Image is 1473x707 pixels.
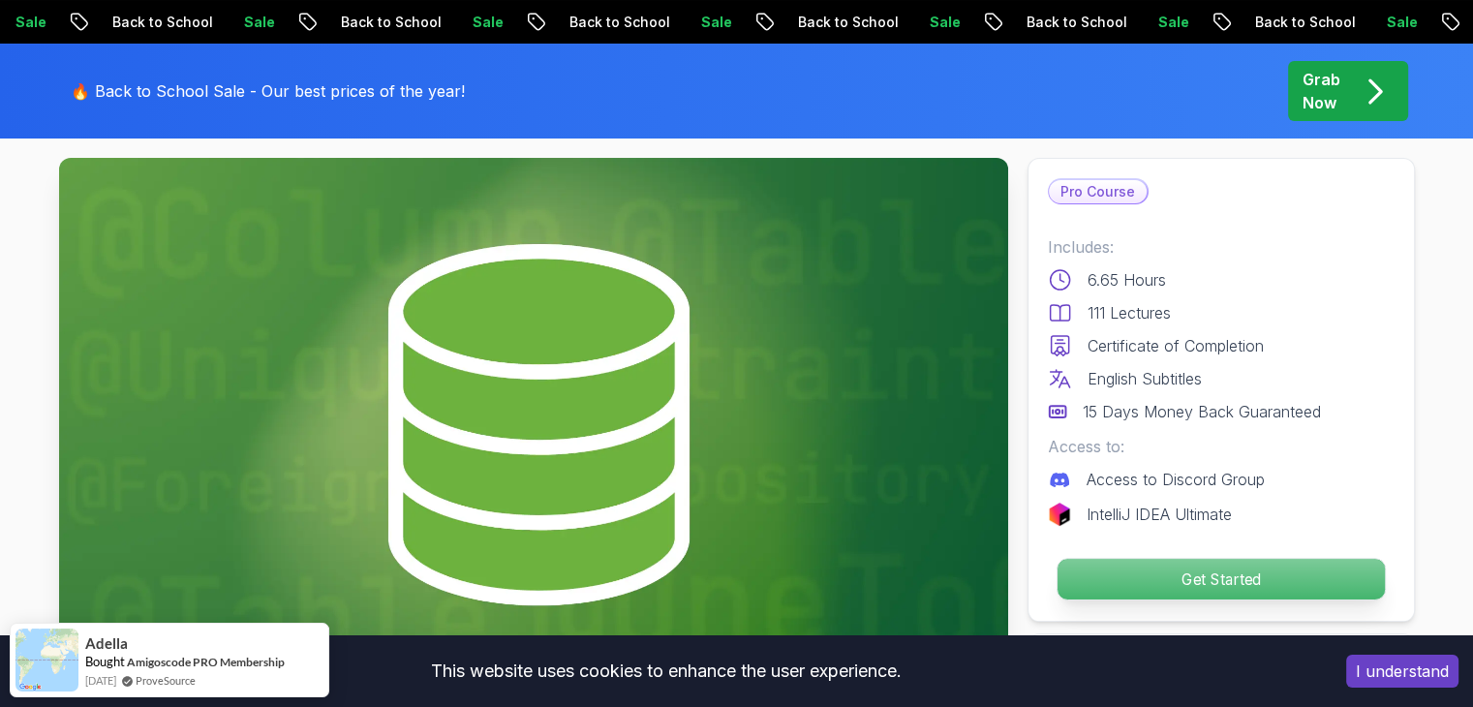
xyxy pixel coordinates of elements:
[1048,503,1071,526] img: jetbrains logo
[1048,435,1395,458] p: Access to:
[85,654,125,669] span: Bought
[289,13,420,32] p: Back to School
[59,158,1008,692] img: spring-data-jpa_thumbnail
[1088,268,1166,292] p: 6.65 Hours
[85,672,116,689] span: [DATE]
[60,13,192,32] p: Back to School
[192,13,254,32] p: Sale
[1087,468,1265,491] p: Access to Discord Group
[974,13,1106,32] p: Back to School
[1088,301,1171,324] p: 111 Lectures
[71,79,465,103] p: 🔥 Back to School Sale - Our best prices of the year!
[1346,655,1458,688] button: Accept cookies
[1049,180,1147,203] p: Pro Course
[877,13,939,32] p: Sale
[1088,367,1202,390] p: English Subtitles
[1303,68,1340,114] p: Grab Now
[420,13,482,32] p: Sale
[1083,400,1321,423] p: 15 Days Money Back Guaranteed
[1056,558,1385,600] button: Get Started
[1057,559,1384,599] p: Get Started
[649,13,711,32] p: Sale
[136,672,196,689] a: ProveSource
[1087,503,1232,526] p: IntelliJ IDEA Ultimate
[1106,13,1168,32] p: Sale
[517,13,649,32] p: Back to School
[1088,334,1264,357] p: Certificate of Completion
[746,13,877,32] p: Back to School
[1203,13,1335,32] p: Back to School
[85,635,128,652] span: Adella
[15,629,78,692] img: provesource social proof notification image
[127,655,285,669] a: Amigoscode PRO Membership
[1335,13,1396,32] p: Sale
[15,650,1317,692] div: This website uses cookies to enhance the user experience.
[1048,235,1395,259] p: Includes:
